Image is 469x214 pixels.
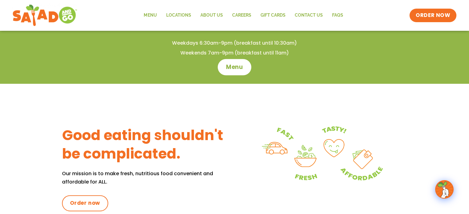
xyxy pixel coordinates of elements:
span: Order now [70,200,100,207]
p: Our mission is to make fresh, nutritious food convenient and affordable for ALL. [62,169,235,186]
a: Locations [161,8,195,22]
a: ORDER NOW [409,9,456,22]
a: Order now [62,195,108,211]
img: new-SAG-logo-768×292 [12,3,77,28]
nav: Menu [139,8,348,22]
span: ORDER NOW [416,12,450,19]
h3: Good eating shouldn't be complicated. [62,126,235,163]
a: GIFT CARDS [256,8,290,22]
a: Menu [139,8,161,22]
img: wpChatIcon [436,181,453,198]
a: Contact Us [290,8,327,22]
h4: Weekdays 6:30am-9pm (breakfast until 10:30am) [12,40,457,46]
a: Menu [218,59,251,75]
h4: Weekends 7am-9pm (breakfast until 11am) [12,50,457,56]
span: Menu [226,63,243,71]
a: FAQs [327,8,348,22]
a: Careers [227,8,256,22]
a: About Us [195,8,227,22]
